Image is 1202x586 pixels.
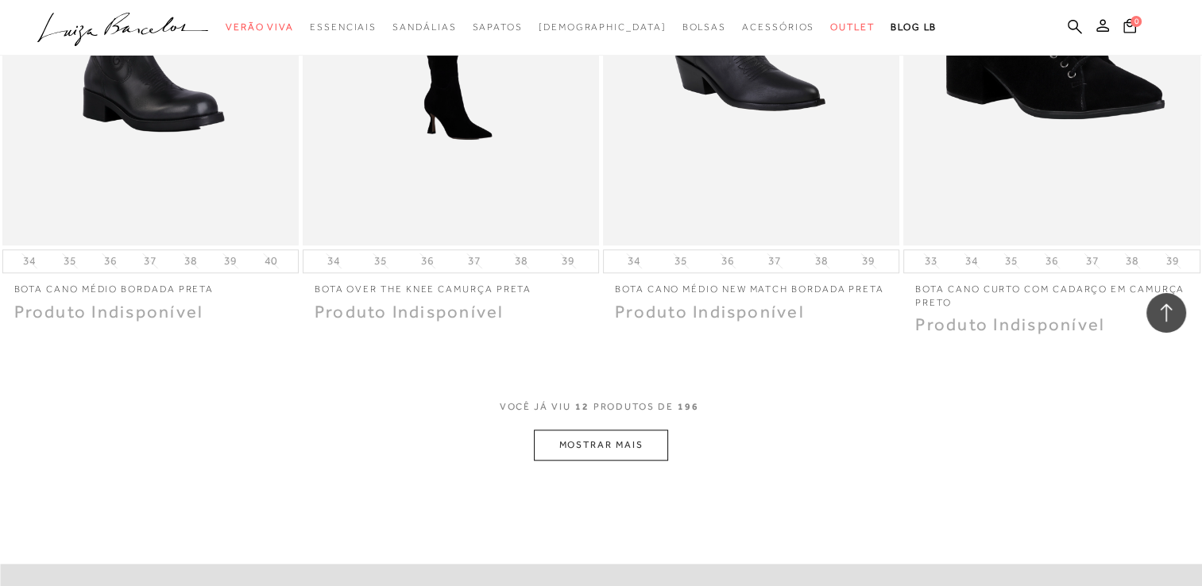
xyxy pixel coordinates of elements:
a: categoryNavScreenReaderText [682,13,726,42]
button: 38 [510,253,532,268]
button: 38 [810,253,833,268]
button: 34 [960,253,983,268]
span: PRODUTOS DE [593,400,674,414]
button: 35 [1000,253,1022,268]
a: categoryNavScreenReaderText [392,13,456,42]
span: Produto Indisponível [315,302,504,322]
span: Produto Indisponível [915,314,1105,334]
button: 39 [557,253,579,268]
a: BOTA CANO CURTO COM CADARÇO EM CAMURÇA PRETO [903,273,1200,310]
button: 39 [1161,253,1184,268]
button: 37 [763,253,786,268]
button: 38 [1121,253,1143,268]
a: categoryNavScreenReaderText [472,13,522,42]
button: 38 [180,253,202,268]
a: Bota cano médio bordada preta [2,273,299,296]
button: 36 [717,253,739,268]
a: categoryNavScreenReaderText [310,13,377,42]
button: 36 [1041,253,1063,268]
button: 35 [369,253,392,268]
button: 35 [670,253,692,268]
button: 37 [463,253,485,268]
span: Produto Indisponível [14,302,204,322]
button: 36 [99,253,121,268]
button: 34 [323,253,345,268]
span: BLOG LB [891,21,937,33]
span: Sapatos [472,21,522,33]
span: VOCê JÁ VIU [500,400,571,414]
a: categoryNavScreenReaderText [226,13,294,42]
a: categoryNavScreenReaderText [830,13,875,42]
span: 196 [678,400,699,430]
a: Bota Over the knee camurça preta [303,273,599,296]
button: 33 [920,253,942,268]
span: Produto Indisponível [615,302,805,322]
span: 0 [1130,16,1142,27]
span: Sandálias [392,21,456,33]
span: Essenciais [310,21,377,33]
button: 0 [1119,17,1141,39]
button: 36 [416,253,439,268]
button: 37 [1080,253,1103,268]
span: 12 [575,400,589,430]
span: Verão Viva [226,21,294,33]
button: 37 [139,253,161,268]
a: BLOG LB [891,13,937,42]
a: Bota cano médio new match bordada preta [603,273,899,296]
button: MOSTRAR MAIS [534,430,667,461]
button: 35 [59,253,81,268]
button: 39 [857,253,879,268]
span: Outlet [830,21,875,33]
button: 40 [260,253,282,268]
span: Bolsas [682,21,726,33]
a: categoryNavScreenReaderText [742,13,814,42]
button: 34 [623,253,645,268]
a: noSubCategoriesText [539,13,667,42]
span: Acessórios [742,21,814,33]
button: 39 [219,253,242,268]
span: [DEMOGRAPHIC_DATA] [539,21,667,33]
button: 34 [18,253,41,268]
